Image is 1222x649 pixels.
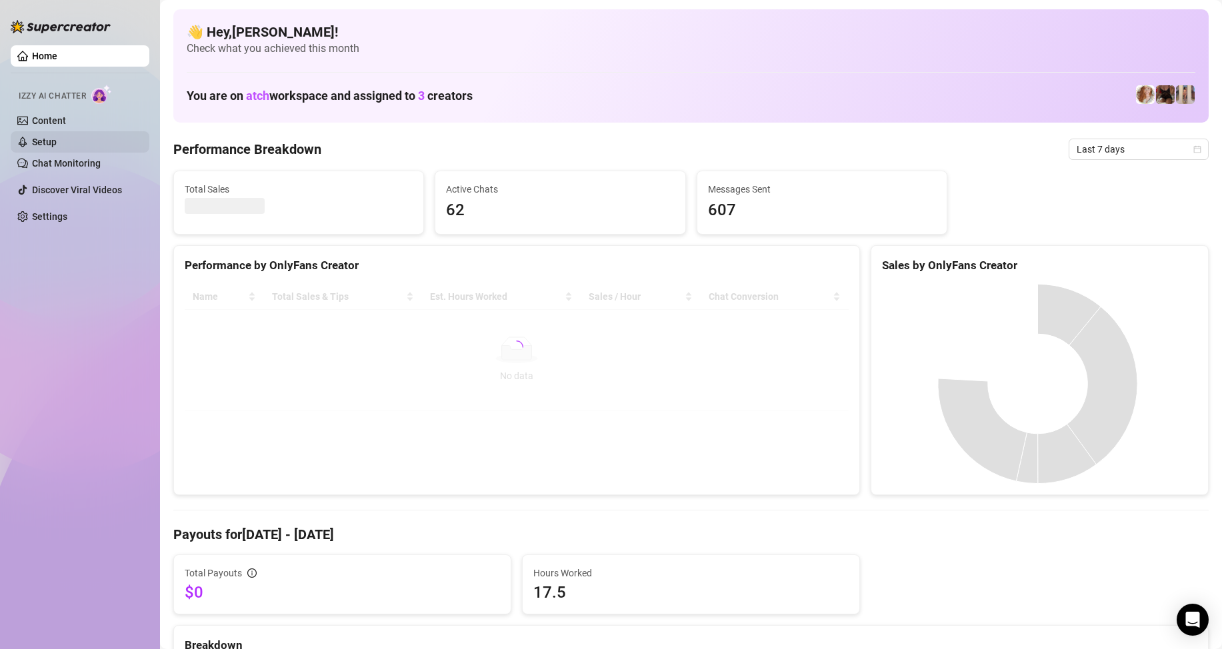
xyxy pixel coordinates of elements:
[533,566,849,580] span: Hours Worked
[187,89,473,103] h1: You are on workspace and assigned to creators
[1193,145,1201,153] span: calendar
[708,198,936,223] span: 607
[187,23,1195,41] h4: 👋 Hey, [PERSON_NAME] !
[185,582,500,603] span: $0
[187,41,1195,56] span: Check what you achieved this month
[32,115,66,126] a: Content
[19,90,86,103] span: Izzy AI Chatter
[32,137,57,147] a: Setup
[247,568,257,578] span: info-circle
[533,582,849,603] span: 17.5
[185,257,849,275] div: Performance by OnlyFans Creator
[173,140,321,159] h4: Performance Breakdown
[246,89,269,103] span: atch
[708,182,936,197] span: Messages Sent
[185,182,413,197] span: Total Sales
[510,340,523,354] span: loading
[185,566,242,580] span: Total Payouts
[882,257,1197,275] div: Sales by OnlyFans Creator
[418,89,425,103] span: 3
[32,158,101,169] a: Chat Monitoring
[1177,604,1209,636] div: Open Intercom Messenger
[91,85,112,104] img: AI Chatter
[1077,139,1201,159] span: Last 7 days
[446,182,674,197] span: Active Chats
[11,20,111,33] img: logo-BBDzfeDw.svg
[32,51,57,61] a: Home
[32,185,122,195] a: Discover Viral Videos
[1156,85,1175,104] img: Lily Rhyia
[1136,85,1155,104] img: Amy Pond
[1176,85,1195,104] img: Victoria
[446,198,674,223] span: 62
[32,211,67,222] a: Settings
[173,525,1209,544] h4: Payouts for [DATE] - [DATE]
